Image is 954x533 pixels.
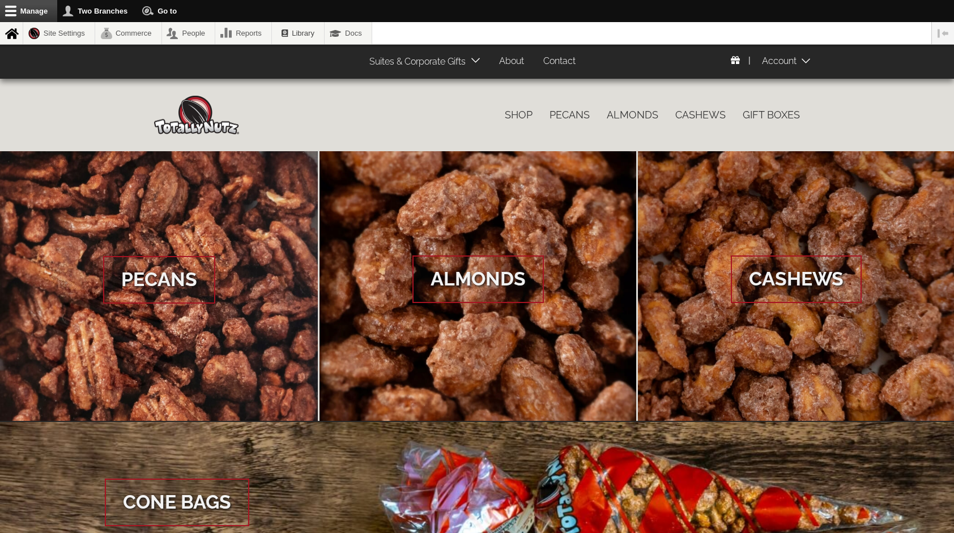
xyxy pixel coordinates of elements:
a: Docs [325,22,372,44]
a: Almonds [320,151,636,422]
span: Commerce [116,29,152,37]
a: About [491,50,533,73]
a: Almonds [598,103,667,127]
a: Reports [215,22,271,44]
a: Site Settings [23,22,95,44]
a: Commerce [95,22,161,44]
span: Cashews [731,255,862,303]
a: Suites & Corporate Gifts [361,51,469,73]
a: Shop [496,103,541,127]
a: Gift Boxes [734,103,808,127]
a: People [162,22,215,44]
span: Pecans [103,256,215,304]
a: Cashews [667,103,734,127]
a: Pecans [541,103,598,127]
span: Cone Bags [105,479,249,526]
span: Almonds [412,255,544,303]
img: Home [154,96,239,134]
a: Contact [535,50,584,73]
span: Library [292,29,314,37]
button: Vertical orientation [932,22,954,44]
